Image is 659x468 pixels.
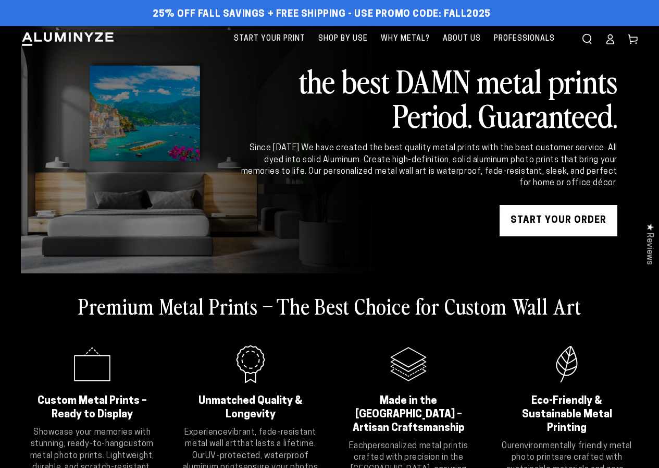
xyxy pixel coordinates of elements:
a: Why Metal? [376,26,435,52]
div: Since [DATE] We have created the best quality metal prints with the best customer service. All dy... [239,142,617,189]
a: START YOUR Order [500,205,617,236]
span: Why Metal? [381,32,430,45]
h2: Premium Metal Prints – The Best Choice for Custom Wall Art [78,292,581,319]
h2: Eco-Friendly & Sustainable Metal Printing [508,394,625,435]
strong: custom metal photo prints [30,440,154,460]
h2: Made in the [GEOGRAPHIC_DATA] – Artisan Craftsmanship [351,394,467,435]
strong: vibrant, fade-resistant metal wall art [185,428,316,448]
span: About Us [443,32,481,45]
a: Professionals [489,26,560,52]
a: Start Your Print [229,26,310,52]
summary: Search our site [576,28,599,51]
h2: the best DAMN metal prints Period. Guaranteed. [239,63,617,132]
span: 25% off FALL Savings + Free Shipping - Use Promo Code: FALL2025 [153,9,491,20]
h2: Custom Metal Prints – Ready to Display [34,394,151,422]
div: Click to open Judge.me floating reviews tab [639,215,659,273]
span: Professionals [494,32,555,45]
strong: environmentally friendly metal photo prints [512,442,632,462]
img: Aluminyze [21,31,115,47]
a: Shop By Use [313,26,373,52]
strong: personalized metal print [368,442,462,450]
span: Shop By Use [318,32,368,45]
h2: Unmatched Quality & Longevity [192,394,309,422]
a: About Us [438,26,486,52]
span: Start Your Print [234,32,305,45]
